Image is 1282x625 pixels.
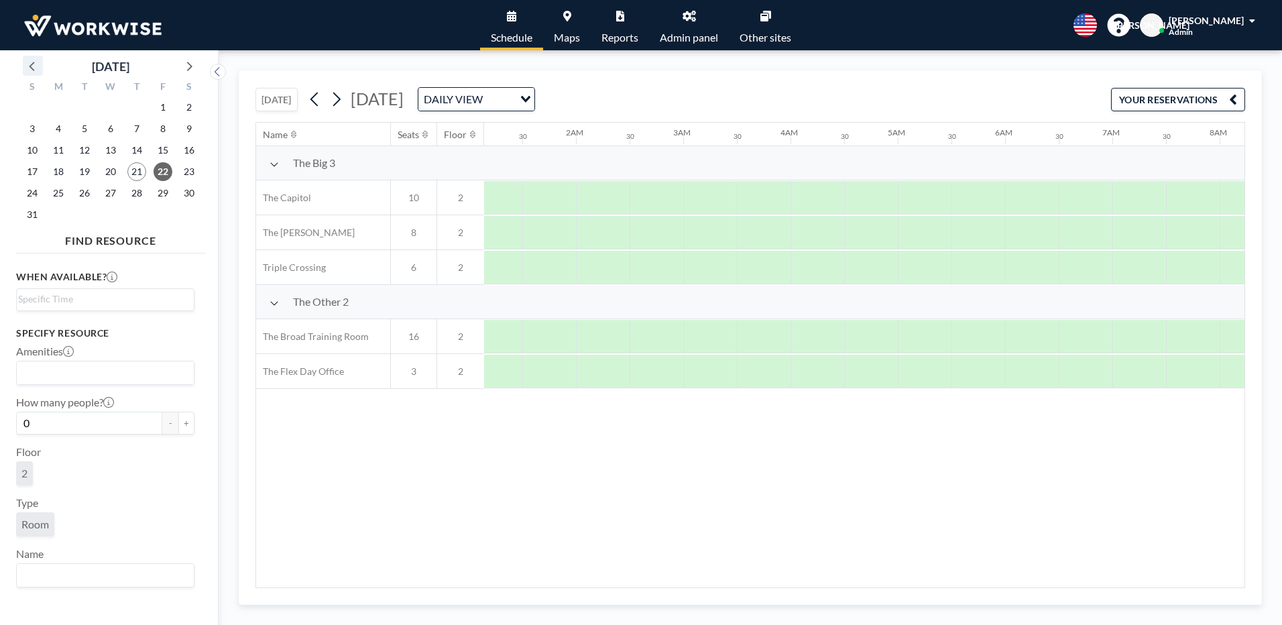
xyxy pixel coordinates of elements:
h3: Specify resource [16,327,194,339]
span: [PERSON_NAME] [1169,15,1244,26]
span: Wednesday, August 27, 2025 [101,184,120,203]
input: Search for option [18,567,186,584]
input: Search for option [18,364,186,382]
label: How many people? [16,396,114,409]
label: Type [16,496,38,510]
span: [DATE] [351,89,404,109]
span: DAILY VIEW [421,91,485,108]
span: Tuesday, August 19, 2025 [75,162,94,181]
span: Thursday, August 14, 2025 [127,141,146,160]
div: 2AM [566,127,583,137]
span: Maps [554,32,580,43]
button: - [162,412,178,435]
input: Search for option [487,91,512,108]
button: YOUR RESERVATIONS [1111,88,1245,111]
span: Monday, August 4, 2025 [49,119,68,138]
span: The Broad Training Room [256,331,369,343]
span: Friday, August 1, 2025 [154,98,172,117]
div: 3AM [673,127,691,137]
span: Saturday, August 23, 2025 [180,162,198,181]
span: [PERSON_NAME] [1114,19,1189,32]
div: [DATE] [92,57,129,76]
span: Friday, August 22, 2025 [154,162,172,181]
div: 30 [519,132,527,141]
span: Monday, August 25, 2025 [49,184,68,203]
div: 6AM [995,127,1012,137]
img: organization-logo [21,12,164,39]
span: The Big 3 [293,156,335,170]
div: Search for option [17,289,194,309]
span: Friday, August 8, 2025 [154,119,172,138]
div: 30 [1163,132,1171,141]
button: + [178,412,194,435]
div: 30 [1055,132,1063,141]
div: Seats [398,129,419,141]
span: Monday, August 18, 2025 [49,162,68,181]
span: 2 [21,467,27,480]
div: T [123,79,150,97]
label: Name [16,547,44,561]
span: Thursday, August 7, 2025 [127,119,146,138]
span: Friday, August 15, 2025 [154,141,172,160]
span: Thursday, August 21, 2025 [127,162,146,181]
div: Floor [444,129,467,141]
span: Saturday, August 9, 2025 [180,119,198,138]
button: [DATE] [255,88,298,111]
div: 5AM [888,127,905,137]
span: Reports [601,32,638,43]
span: 2 [437,365,484,378]
div: S [19,79,46,97]
span: Other sites [740,32,791,43]
span: Thursday, August 28, 2025 [127,184,146,203]
span: The Capitol [256,192,311,204]
span: Triple Crossing [256,262,326,274]
span: 3 [391,365,436,378]
div: T [72,79,98,97]
span: Monday, August 11, 2025 [49,141,68,160]
span: The Flex Day Office [256,365,344,378]
span: Tuesday, August 26, 2025 [75,184,94,203]
span: Saturday, August 30, 2025 [180,184,198,203]
div: 8AM [1210,127,1227,137]
span: 2 [437,331,484,343]
span: 2 [437,227,484,239]
span: 6 [391,262,436,274]
span: Tuesday, August 12, 2025 [75,141,94,160]
span: Sunday, August 24, 2025 [23,184,42,203]
div: 4AM [780,127,798,137]
div: W [98,79,124,97]
div: Name [263,129,288,141]
span: The [PERSON_NAME] [256,227,355,239]
span: 2 [437,262,484,274]
span: The Other 2 [293,295,349,308]
span: Saturday, August 16, 2025 [180,141,198,160]
div: 7AM [1102,127,1120,137]
span: Saturday, August 2, 2025 [180,98,198,117]
label: Floor [16,445,41,459]
span: Admin panel [660,32,718,43]
span: Tuesday, August 5, 2025 [75,119,94,138]
div: 30 [841,132,849,141]
div: Search for option [17,564,194,587]
span: Admin [1169,27,1193,37]
span: Sunday, August 31, 2025 [23,205,42,224]
div: F [150,79,176,97]
span: Sunday, August 10, 2025 [23,141,42,160]
span: Wednesday, August 6, 2025 [101,119,120,138]
span: Schedule [491,32,532,43]
span: Sunday, August 3, 2025 [23,119,42,138]
span: Sunday, August 17, 2025 [23,162,42,181]
div: 30 [626,132,634,141]
span: 2 [437,192,484,204]
div: Search for option [418,88,534,111]
div: 30 [948,132,956,141]
span: 16 [391,331,436,343]
label: Amenities [16,345,74,358]
input: Search for option [18,292,186,306]
span: 10 [391,192,436,204]
span: Wednesday, August 13, 2025 [101,141,120,160]
div: M [46,79,72,97]
h4: FIND RESOURCE [16,229,205,247]
span: Room [21,518,49,531]
div: S [176,79,202,97]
